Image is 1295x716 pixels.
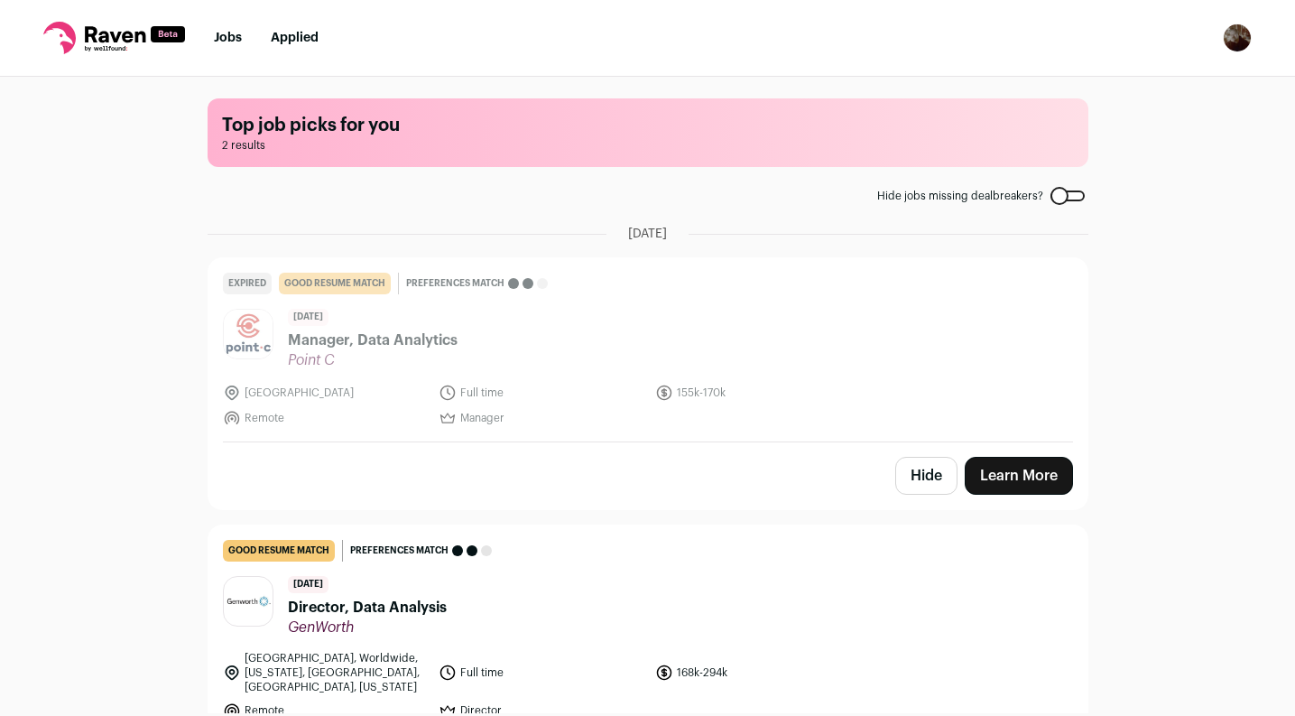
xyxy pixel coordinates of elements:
li: Manager [439,409,644,427]
a: Jobs [214,32,242,44]
img: eada18b3c60b105e66b89f5ddd16116fec6c6e5252257530e8a4f5688da740bb.jpg [224,592,273,609]
a: Expired good resume match Preferences match [DATE] Manager, Data Analytics Point C [GEOGRAPHIC_DA... [208,258,1087,442]
li: [GEOGRAPHIC_DATA], Worldwide, [US_STATE], [GEOGRAPHIC_DATA], [GEOGRAPHIC_DATA], [US_STATE] [223,651,429,694]
li: 168k-294k [655,651,861,694]
img: e02935b9666147f356b8ffc820d0ada0b7cdfdd2898f2607a3275b2158fbaa61 [224,310,273,358]
li: Full time [439,384,644,402]
li: 155k-170k [655,384,861,402]
div: good resume match [279,273,391,294]
span: 2 results [222,138,1074,153]
a: Learn More [965,457,1073,495]
span: GenWorth [288,618,447,637]
span: [DATE] [628,225,667,243]
div: good resume match [223,540,335,562]
li: [GEOGRAPHIC_DATA] [223,384,429,402]
span: [DATE] [288,576,328,593]
span: Point C [288,351,458,369]
li: Full time [439,651,644,694]
a: Applied [271,32,319,44]
span: Director, Data Analysis [288,597,447,618]
button: Open dropdown [1223,23,1252,52]
h1: Top job picks for you [222,113,1074,138]
div: Expired [223,273,272,294]
span: [DATE] [288,309,328,326]
img: 19236510-medium_jpg [1223,23,1252,52]
span: Hide jobs missing dealbreakers? [877,189,1043,203]
span: Manager, Data Analytics [288,330,458,351]
li: Remote [223,409,429,427]
span: Preferences match [406,274,504,293]
span: Preferences match [350,542,449,560]
button: Hide [895,457,957,495]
